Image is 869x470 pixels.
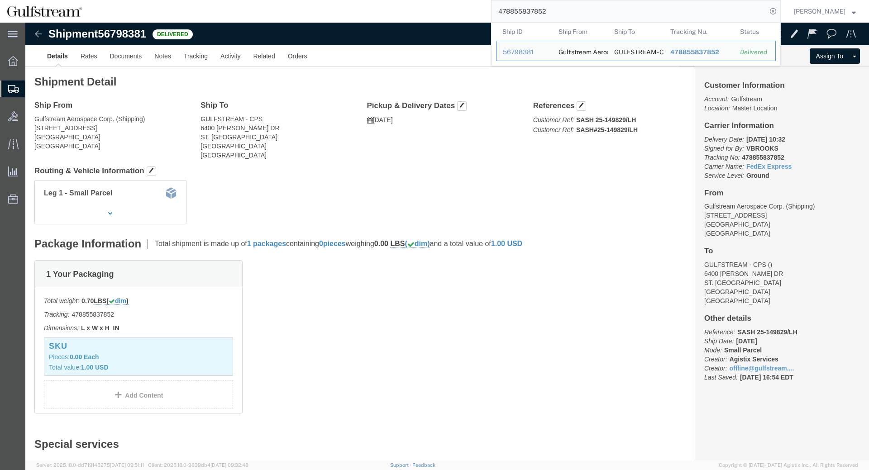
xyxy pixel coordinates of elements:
[496,23,780,66] table: Search Results
[608,23,664,41] th: Ship To
[496,23,552,41] th: Ship ID
[559,41,602,61] div: Gulfstream Aerospace Corp.
[614,41,658,61] div: GULFSTREAM - CPS
[148,462,248,468] span: Client: 2025.18.0-9839db4
[210,462,248,468] span: [DATE] 09:32:48
[412,462,435,468] a: Feedback
[740,47,769,57] div: Delivered
[719,461,858,469] span: Copyright © [DATE]-[DATE] Agistix Inc., All Rights Reserved
[25,23,869,461] iframe: FS Legacy Container
[734,23,776,41] th: Status
[110,462,144,468] span: [DATE] 09:51:11
[390,462,413,468] a: Support
[794,6,845,16] span: Jene Middleton
[670,48,719,56] span: 478855837852
[6,5,83,18] img: logo
[552,23,608,41] th: Ship From
[503,47,546,57] div: 56798381
[670,47,728,57] div: 478855837852
[36,462,144,468] span: Server: 2025.18.0-dd719145275
[492,0,767,22] input: Search for shipment number, reference number
[664,23,734,41] th: Tracking Nu.
[793,6,856,17] button: [PERSON_NAME]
